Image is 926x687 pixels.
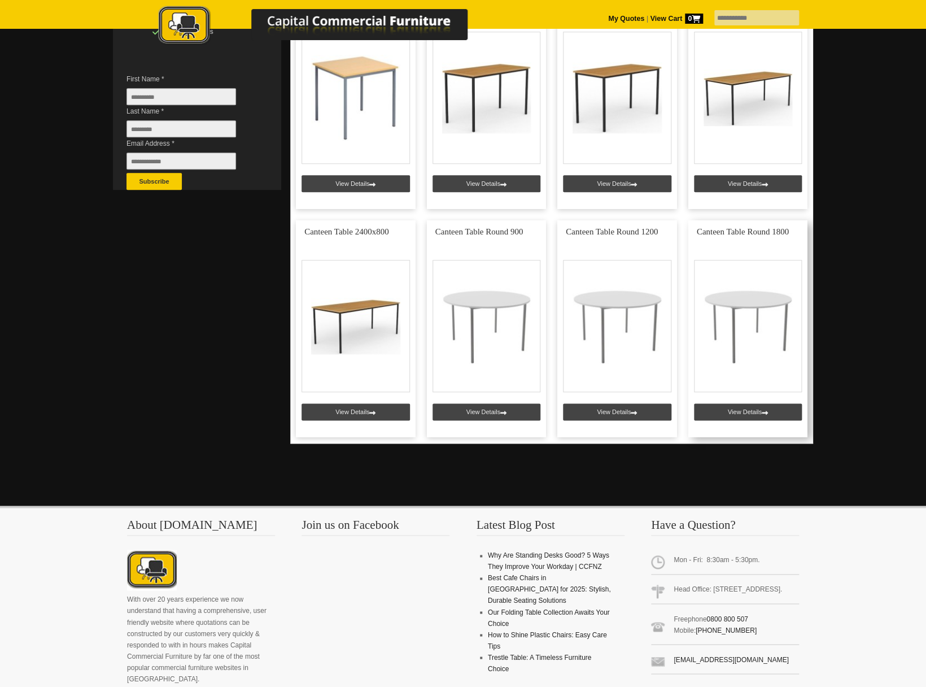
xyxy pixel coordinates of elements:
input: Email Address * [126,153,236,169]
a: Capital Commercial Furniture Logo [127,6,522,50]
input: First Name * [126,88,236,105]
span: Email Address * [126,138,253,149]
a: 0800 800 507 [706,615,748,623]
strong: View Cart [650,15,703,23]
h3: Latest Blog Post [477,519,624,536]
a: Trestle Table: A Timeless Furniture Choice [488,653,591,672]
span: Head Office: [STREET_ADDRESS]. [651,579,799,604]
img: About CCFNZ Logo [127,550,177,590]
a: Best Cafe Chairs in [GEOGRAPHIC_DATA] for 2025: Stylish, Durable Seating Solutions [488,574,611,605]
a: My Quotes [608,15,644,23]
h3: Join us on Facebook [302,519,449,536]
h3: Have a Question? [651,519,799,536]
input: Last Name * [126,120,236,137]
span: 0 [685,14,703,24]
span: Mon - Fri: 8:30am - 5:30pm. [651,550,799,575]
p: With over 20 years experience we now understand that having a comprehensive, user friendly websit... [127,594,275,684]
a: [EMAIL_ADDRESS][DOMAIN_NAME] [674,655,788,663]
h3: About [DOMAIN_NAME] [127,519,275,536]
button: Subscribe [126,173,182,190]
span: Last Name * [126,106,253,117]
a: How to Shine Plastic Chairs: Easy Care Tips [488,631,607,650]
img: Capital Commercial Furniture Logo [127,6,522,47]
a: View Cart0 [648,15,703,23]
span: First Name * [126,73,253,85]
a: Why Are Standing Desks Good? 5 Ways They Improve Your Workday | CCFNZ [488,551,609,571]
a: [PHONE_NUMBER] [696,626,757,634]
iframe: fb:page Facebook Social Plugin [302,550,448,674]
span: Freephone Mobile: [651,608,799,645]
a: Our Folding Table Collection Awaits Your Choice [488,608,610,627]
